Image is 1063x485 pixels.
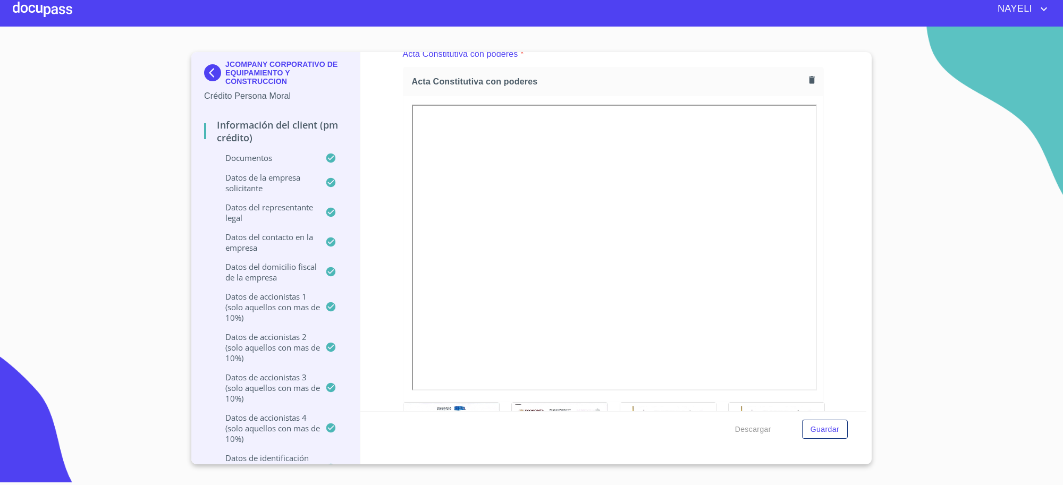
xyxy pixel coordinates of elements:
[403,48,518,61] p: Acta Constitutiva con poderes
[204,202,325,223] p: Datos del representante legal
[204,232,325,253] p: Datos del contacto en la empresa
[735,423,771,436] span: Descargar
[412,76,805,87] span: Acta Constitutiva con poderes
[204,331,325,363] p: Datos de accionistas 2 (solo aquellos con mas de 10%)
[204,118,347,144] p: Información del Client (PM crédito)
[811,423,839,436] span: Guardar
[204,152,325,163] p: Documentos
[204,90,347,103] p: Crédito Persona Moral
[412,105,817,390] iframe: Acta Constitutiva con poderes
[204,172,325,193] p: Datos de la empresa solicitante
[204,372,325,404] p: Datos de accionistas 3 (solo aquellos con mas de 10%)
[204,453,325,484] p: Datos de Identificación Persona Física Obligado Solidario
[802,420,848,439] button: Guardar
[990,1,1037,18] span: NAYELI
[731,420,775,439] button: Descargar
[204,291,325,323] p: Datos de accionistas 1 (solo aquellos con mas de 10%)
[204,261,325,283] p: Datos del domicilio fiscal de la empresa
[225,60,347,86] p: JCOMPANY CORPORATIVO DE EQUIPAMIENTO Y CONSTRUCCION
[204,64,225,81] img: Docupass spot blue
[204,60,347,90] div: JCOMPANY CORPORATIVO DE EQUIPAMIENTO Y CONSTRUCCION
[990,1,1050,18] button: account of current user
[204,412,325,444] p: Datos de accionistas 4 (solo aquellos con mas de 10%)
